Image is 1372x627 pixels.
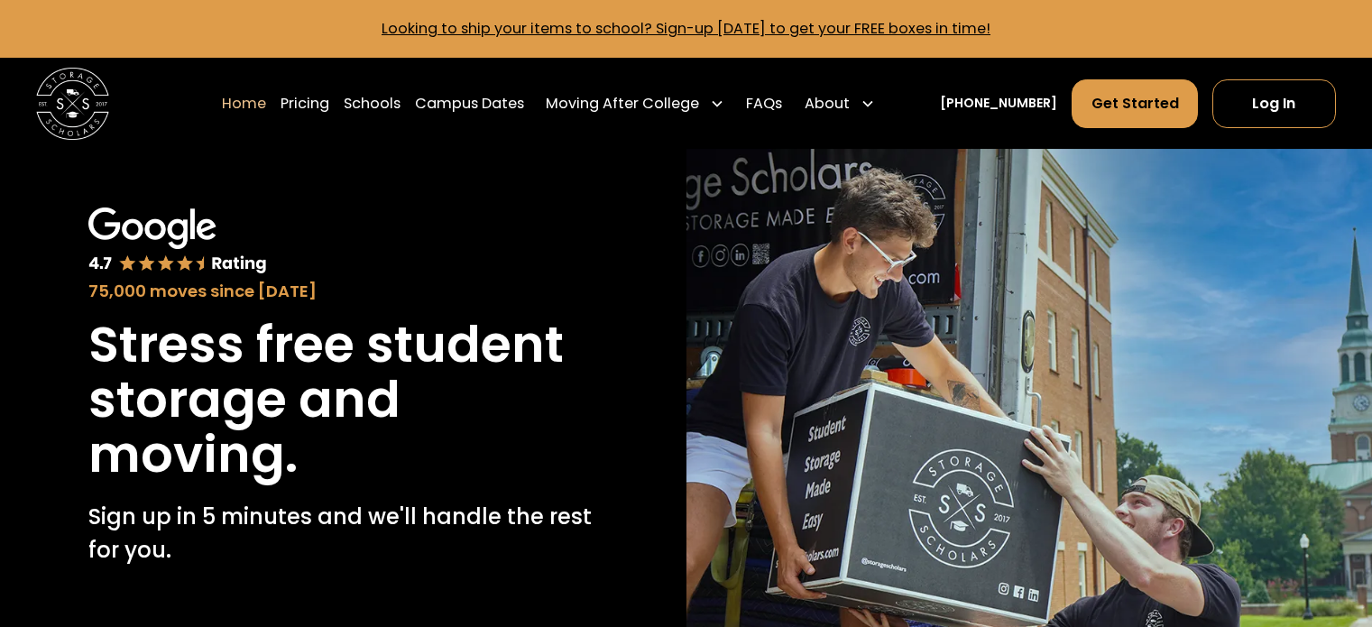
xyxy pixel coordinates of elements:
a: Looking to ship your items to school? Sign-up [DATE] to get your FREE boxes in time! [382,18,990,39]
div: About [805,93,850,115]
div: 75,000 moves since [DATE] [88,279,597,303]
a: Home [222,78,266,129]
img: Google 4.7 star rating [88,207,266,276]
a: Get Started [1072,79,1197,128]
a: home [36,68,109,141]
img: Storage Scholars main logo [36,68,109,141]
a: Pricing [281,78,329,129]
div: About [797,78,882,129]
p: Sign up in 5 minutes and we'll handle the rest for you. [88,501,597,567]
a: [PHONE_NUMBER] [940,94,1057,113]
h1: Stress free student storage and moving. [88,318,597,483]
a: FAQs [746,78,782,129]
a: Schools [344,78,401,129]
a: Log In [1212,79,1336,128]
a: Campus Dates [415,78,524,129]
div: Moving After College [546,93,699,115]
div: Moving After College [539,78,732,129]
